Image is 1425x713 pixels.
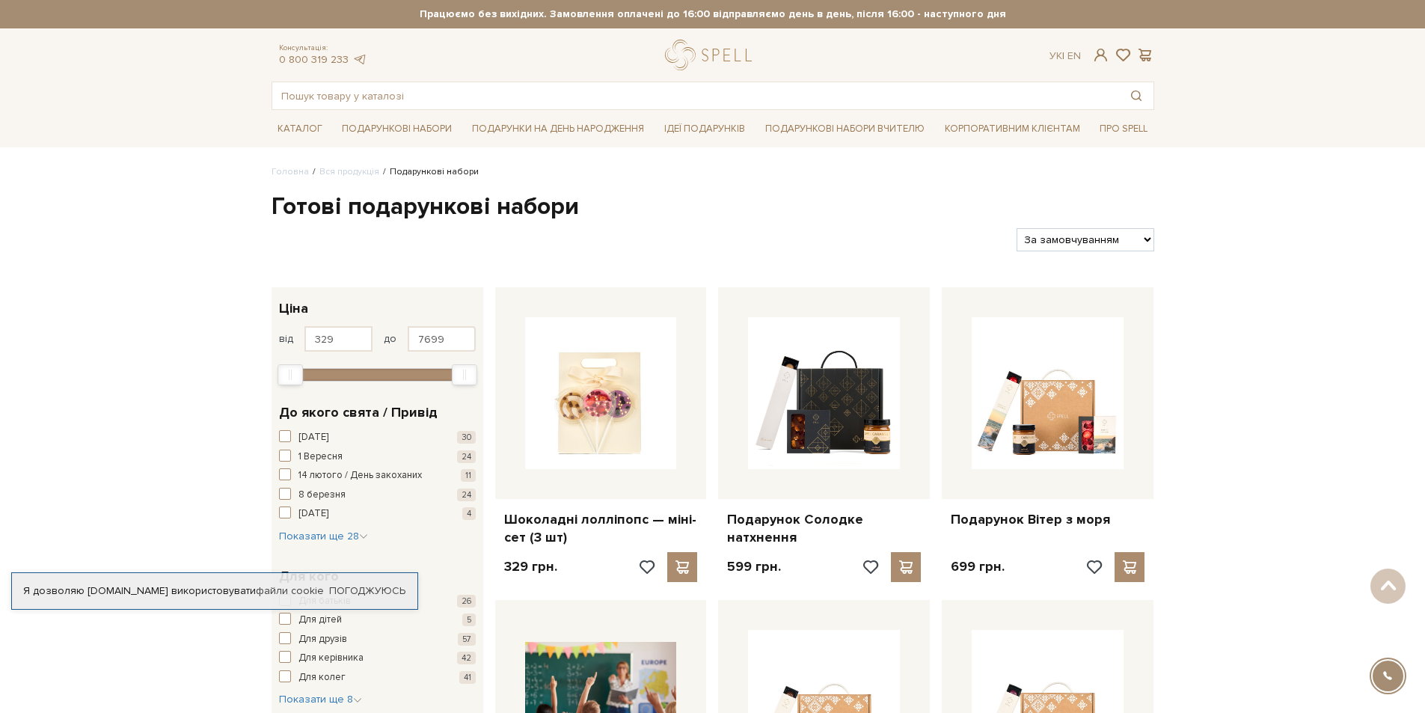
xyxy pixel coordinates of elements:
a: Погоджуюсь [329,584,405,598]
span: 26 [457,595,476,608]
button: 14 лютого / День закоханих 11 [279,468,476,483]
button: Для керівника 42 [279,651,476,666]
span: 24 [457,450,476,463]
a: 0 800 319 233 [279,53,349,66]
span: 8 березня [298,488,346,503]
span: [DATE] [298,507,328,521]
a: Корпоративним клієнтам [939,117,1086,141]
a: Про Spell [1094,117,1153,141]
button: [DATE] 4 [279,507,476,521]
span: 30 [457,431,476,444]
button: Показати ще 28 [279,529,368,544]
span: 1 Вересня [298,450,343,465]
a: файли cookie [256,584,324,597]
input: Ціна [408,326,476,352]
span: Для друзів [298,632,347,647]
a: telegram [352,53,367,66]
p: 699 грн. [951,558,1005,575]
p: 599 грн. [727,558,781,575]
span: Для керівника [298,651,364,666]
div: Max [452,364,477,385]
li: Подарункові набори [379,165,479,179]
button: Пошук товару у каталозі [1119,82,1153,109]
input: Пошук товару у каталозі [272,82,1119,109]
div: Ук [1049,49,1081,63]
span: Консультація: [279,43,367,53]
a: Вся продукція [319,166,379,177]
h1: Готові подарункові набори [272,192,1154,223]
span: 42 [457,652,476,664]
span: Для колег [298,670,346,685]
span: 5 [462,613,476,626]
span: 24 [457,489,476,501]
button: Для колег 41 [279,670,476,685]
span: від [279,332,293,346]
span: 57 [458,633,476,646]
button: Для друзів 57 [279,632,476,647]
span: До якого свята / Привід [279,403,438,423]
span: 4 [462,507,476,520]
span: до [384,332,396,346]
a: Подарункові набори Вчителю [759,116,931,141]
a: Ідеї подарунків [658,117,751,141]
a: Подарункові набори [336,117,458,141]
span: | [1062,49,1064,62]
button: [DATE] 30 [279,430,476,445]
a: logo [665,40,759,70]
a: Шоколадні лолліпопс — міні-сет (3 шт) [504,511,698,546]
div: Min [278,364,303,385]
a: Подарунок Вітер з моря [951,511,1144,528]
span: 14 лютого / День закоханих [298,468,422,483]
a: Подарунок Солодке натхнення [727,511,921,546]
a: Головна [272,166,309,177]
span: Показати ще 28 [279,530,368,542]
a: Подарунки на День народження [466,117,650,141]
span: 41 [459,671,476,684]
span: 11 [461,469,476,482]
input: Ціна [304,326,373,352]
span: [DATE] [298,430,328,445]
span: Ціна [279,299,308,319]
span: Показати ще 8 [279,693,362,706]
a: Каталог [272,117,328,141]
span: Для кого [279,566,339,587]
p: 329 грн. [504,558,557,575]
button: Показати ще 8 [279,692,362,707]
button: Для дітей 5 [279,613,476,628]
a: En [1067,49,1081,62]
strong: Працюємо без вихідних. Замовлення оплачені до 16:00 відправляємо день в день, після 16:00 - насту... [272,7,1154,21]
button: 1 Вересня 24 [279,450,476,465]
button: 8 березня 24 [279,488,476,503]
div: Я дозволяю [DOMAIN_NAME] використовувати [12,584,417,598]
span: Для дітей [298,613,342,628]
